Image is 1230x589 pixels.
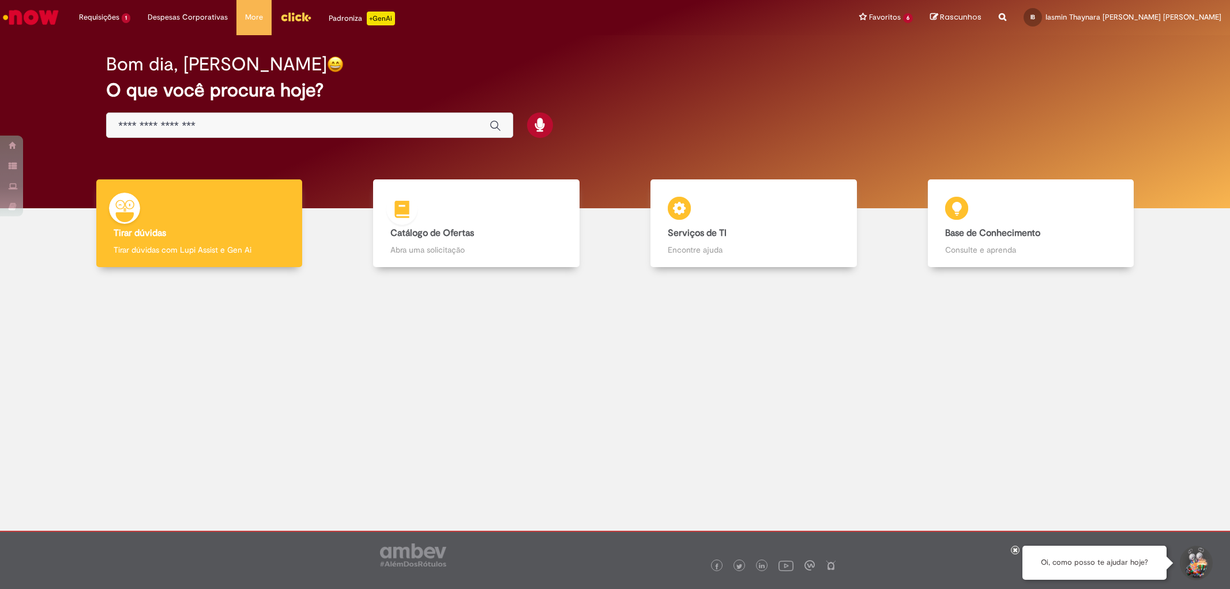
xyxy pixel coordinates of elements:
a: Tirar dúvidas Tirar dúvidas com Lupi Assist e Gen Ai [61,179,338,268]
span: Favoritos [869,12,901,23]
a: Catálogo de Ofertas Abra uma solicitação [338,179,615,268]
p: +GenAi [367,12,395,25]
p: Abra uma solicitação [390,244,562,256]
img: logo_footer_youtube.png [778,558,793,573]
h2: Bom dia, [PERSON_NAME] [106,54,327,74]
span: 6 [903,13,913,23]
a: Rascunhos [930,12,981,23]
span: 1 [122,13,130,23]
a: Serviços de TI Encontre ajuda [615,179,893,268]
b: Serviços de TI [668,227,727,239]
span: Rascunhos [940,12,981,22]
p: Encontre ajuda [668,244,839,256]
b: Tirar dúvidas [114,227,166,239]
img: logo_footer_ambev_rotulo_gray.png [380,543,446,567]
b: Base de Conhecimento [945,227,1040,239]
img: logo_footer_facebook.png [714,564,720,569]
span: Requisições [79,12,119,23]
span: IB [1030,13,1035,21]
img: happy-face.png [327,56,344,73]
b: Catálogo de Ofertas [390,227,474,239]
a: Base de Conhecimento Consulte e aprenda [892,179,1169,268]
img: ServiceNow [1,6,61,29]
span: Despesas Corporativas [148,12,228,23]
span: More [245,12,263,23]
p: Consulte e aprenda [945,244,1116,256]
p: Tirar dúvidas com Lupi Assist e Gen Ai [114,244,285,256]
div: Oi, como posso te ajudar hoje? [1022,546,1167,580]
img: logo_footer_naosei.png [826,560,836,571]
h2: O que você procura hoje? [106,80,1123,100]
img: logo_footer_linkedin.png [759,563,765,570]
div: Padroniza [329,12,395,25]
img: click_logo_yellow_360x200.png [280,8,311,25]
img: logo_footer_workplace.png [804,560,815,571]
span: Iasmin Thaynara [PERSON_NAME] [PERSON_NAME] [1045,12,1221,22]
button: Iniciar Conversa de Suporte [1178,546,1213,580]
img: logo_footer_twitter.png [736,564,742,569]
